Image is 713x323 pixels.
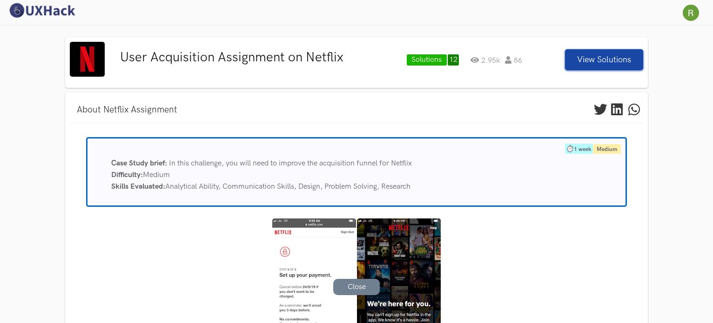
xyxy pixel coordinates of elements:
[7,2,77,19] img: UXHack logo
[471,56,500,64] span: 2.95k
[593,144,621,154] label: Medium
[111,159,167,168] span: Case Study brief:
[70,102,184,118] a: About Netflix Assignment
[169,159,412,168] span: In this challenge, you will need to improve the acquisition funnel for Netflix
[407,54,447,66] a: Solutions
[104,181,626,192] div: Analytical Ability, Communication Skills, Design, Problem Solving, Research
[566,145,574,152] img: timer.png
[683,5,699,21] img: Your profile pic
[104,169,626,181] div: Medium
[120,50,402,66] h3: User Acquisition Assignment on Netflix
[448,54,459,66] a: 12
[565,144,593,154] label: 1 week
[565,49,643,70] button: View Solutions
[111,182,165,191] span: Skills Evaluated:
[333,279,380,295] a: Close
[111,171,143,179] span: Difficulty:
[505,56,522,64] span: 86
[70,42,105,77] img: Netflix logo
